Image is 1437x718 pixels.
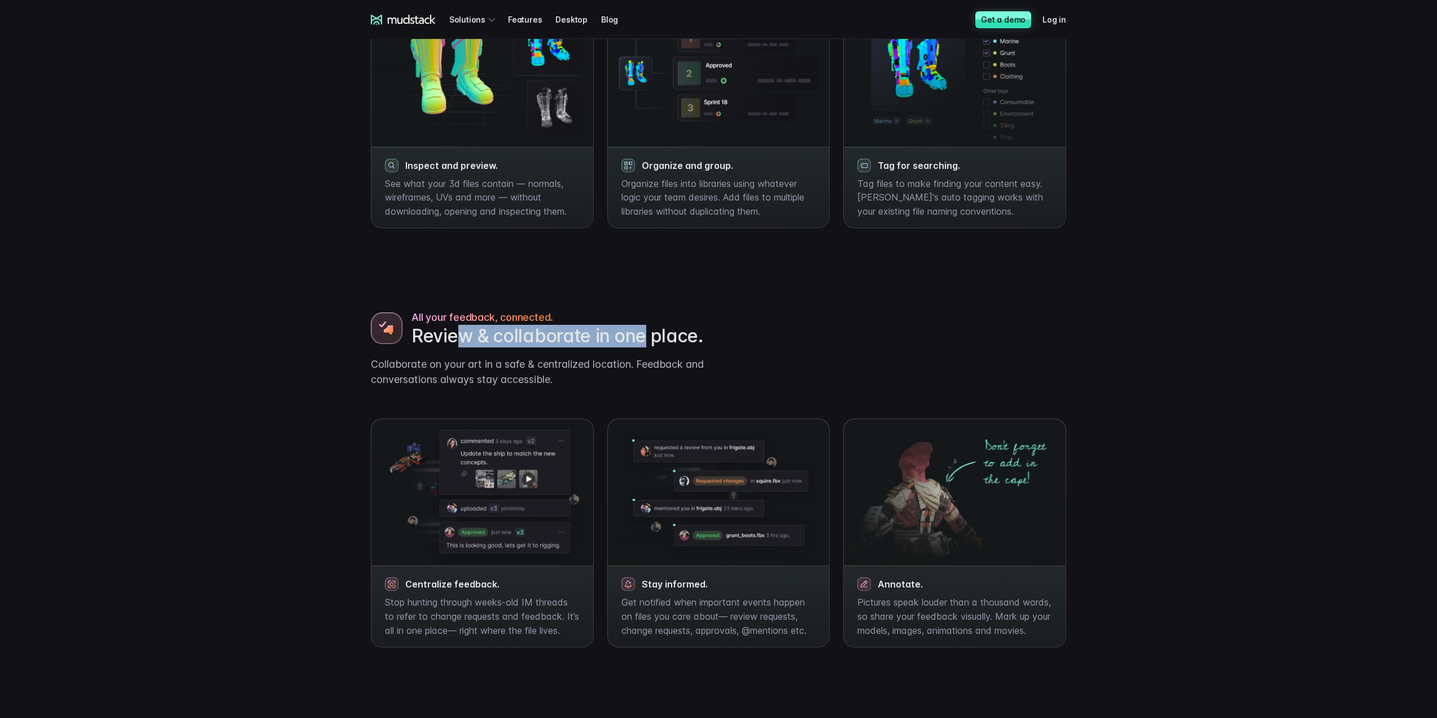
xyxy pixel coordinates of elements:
img: magnifying glass icon [857,577,871,591]
p: See what your 3d files contain — normals, wireframes, UVs and more — without downloading, opening... [385,177,580,219]
p: Tag files to make finding your content easy. [PERSON_NAME]'s auto tagging works with your existin... [857,177,1052,219]
h3: Centralize feedback. [405,578,580,590]
p: Pictures speak louder than a thousand words, so share your feedback visually. Mark up your models... [857,595,1052,637]
img: Boots model in normals, UVs and wireframe [608,419,830,565]
span: Last name [189,1,231,10]
p: Stop hunting through weeks-old IM threads to refer to change requests and feedback. It’s all in o... [385,595,580,637]
h3: Inspect and preview. [405,160,580,171]
span: Work with outsourced artists? [13,204,132,214]
h3: Stay informed. [642,578,816,590]
p: Collaborate on your art in a safe & centralized location. Feedback and conversations always stay ... [371,356,709,387]
a: mudstack logo [371,15,436,25]
p: Organize files into libraries using whatever logic your team desires. Add files to multiple libra... [621,177,816,219]
img: magnifying glass icon [857,159,871,172]
img: Boots model in normals, UVs and wireframe [371,419,593,565]
img: magnifying glass icon [621,577,635,591]
img: magnifying glass icon [621,159,635,172]
h2: Review & collaborate in one place. [411,325,709,347]
img: magnifying glass icon [385,159,398,172]
a: Desktop [555,9,601,30]
input: Work with outsourced artists? [3,205,10,212]
img: Boots model in normals, UVs and wireframe [371,312,402,344]
h3: Tag for searching. [878,160,1052,171]
a: Get a demo [975,11,1031,28]
h3: Organize and group. [642,160,816,171]
span: Job title [189,47,220,56]
a: Blog [601,9,632,30]
span: All your feedback, connected. [411,310,553,325]
a: Log in [1042,9,1080,30]
div: Solutions [449,9,499,30]
span: Art team size [189,93,241,103]
img: Boots model in normals, UVs and wireframe [844,419,1066,565]
h3: Annotate. [878,578,1052,590]
a: Features [508,9,555,30]
p: Get notified when important events happen on files you care about— review requests, change reques... [621,595,816,637]
img: magnifying glass icon [385,577,398,591]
